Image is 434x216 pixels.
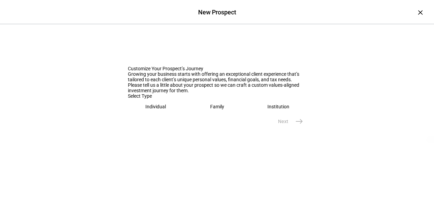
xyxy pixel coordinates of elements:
div: Select Type [128,93,306,99]
div: Growing your business starts with offering an exceptional client experience that’s tailored to ea... [128,71,306,82]
div: Institution [267,104,289,109]
eth-stepper-button: Next [270,115,306,128]
div: × [415,7,426,18]
div: Customize Your Prospect’s Journey [128,66,306,71]
div: Individual [145,104,166,109]
div: Family [210,104,224,109]
div: Please tell us a little about your prospect so we can craft a custom values-aligned investment jo... [128,82,306,93]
